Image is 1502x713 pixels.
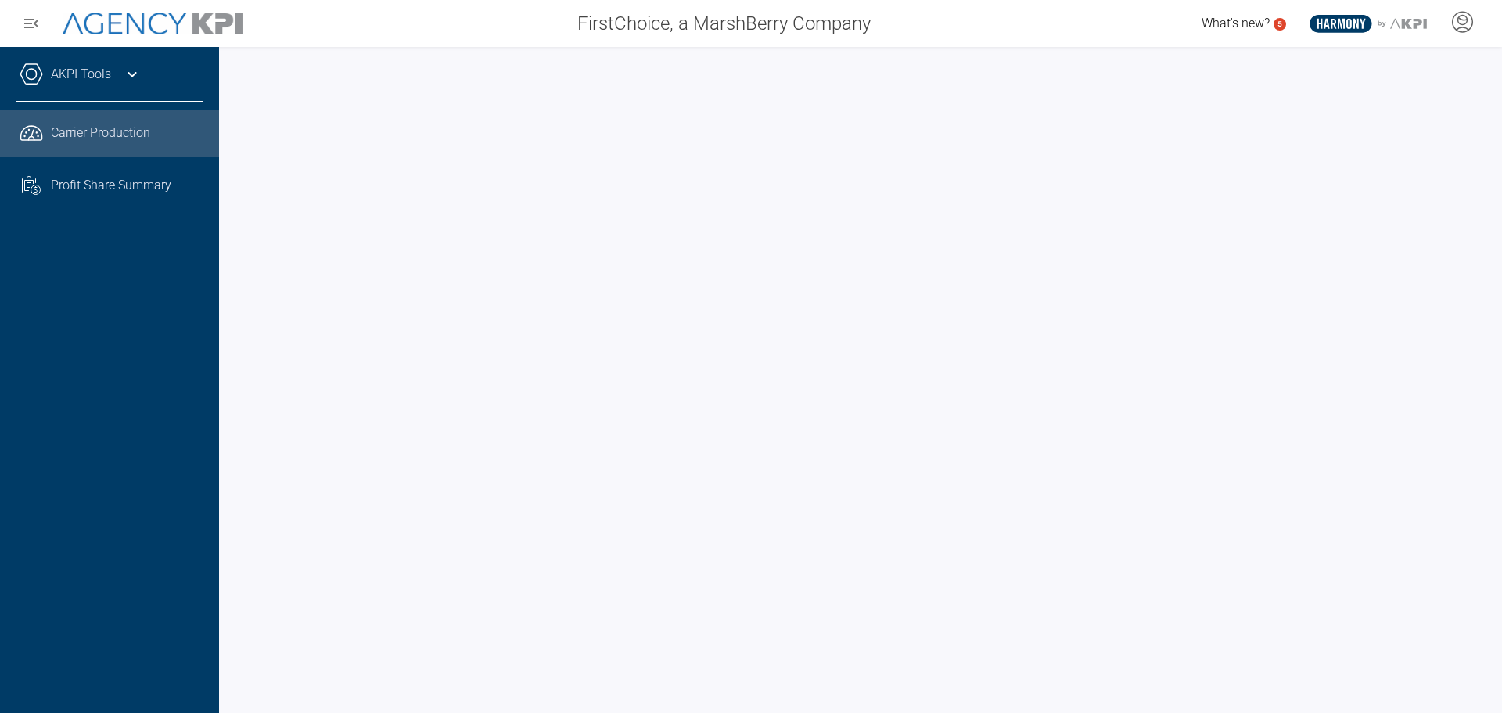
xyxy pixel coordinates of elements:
img: AgencyKPI [63,13,243,35]
span: What's new? [1202,16,1270,31]
text: 5 [1277,20,1282,28]
span: Profit Share Summary [51,176,171,195]
span: Carrier Production [51,124,150,142]
a: 5 [1274,18,1286,31]
span: FirstChoice, a MarshBerry Company [577,9,871,38]
a: AKPI Tools [51,65,111,84]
